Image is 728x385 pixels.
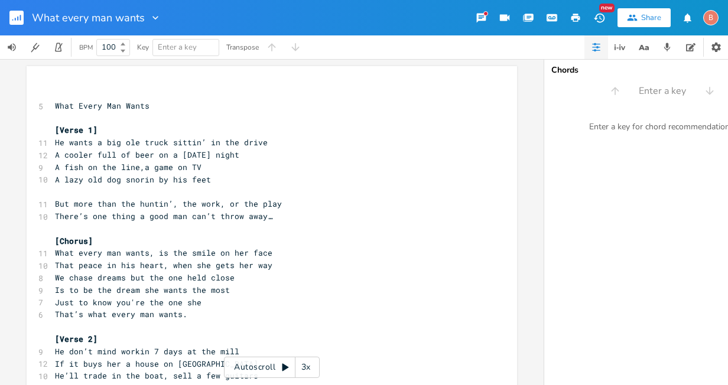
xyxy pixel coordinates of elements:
[55,370,258,381] span: He’ll trade in the boat, sell a few guitars
[587,7,611,28] button: New
[55,174,211,185] span: A lazy old dog snorin by his feet
[224,357,320,378] div: Autoscroll
[295,357,317,378] div: 3x
[32,12,145,23] span: What every man wants
[79,44,93,51] div: BPM
[55,334,97,344] span: [Verse 2]
[137,44,149,51] div: Key
[55,162,201,172] span: A fish on the line,a game on TV
[55,272,235,283] span: We chase dreams but the one held close
[55,346,239,357] span: He don’t mind workin 7 days at the mill
[158,42,197,53] span: Enter a key
[55,309,187,319] span: That’s what every man wants.
[55,358,258,369] span: If it buys her a house on [GEOGRAPHIC_DATA]
[55,285,230,295] span: Is to be the dream she wants the most
[703,10,719,25] div: bjb3598
[55,149,239,160] span: A cooler full of beer on a [DATE] night
[703,4,719,31] button: B
[639,84,686,98] span: Enter a key
[55,198,282,209] span: But more than the huntin’, the work, or the play
[55,100,149,111] span: What Every Man Wants
[599,4,615,12] div: New
[55,211,272,221] span: There’s one thing a good man can’t throw away…
[55,125,97,135] span: [Verse 1]
[641,12,661,23] div: Share
[226,44,259,51] div: Transpose
[55,247,272,258] span: What every man wants, is the smile on her face
[55,137,268,148] span: He wants a big ole truck sittin’ in the drive
[55,236,93,246] span: [Chorus]
[55,260,272,270] span: That peace in his heart, when she gets her way
[55,297,201,308] span: Just to know you're the one she
[617,8,671,27] button: Share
